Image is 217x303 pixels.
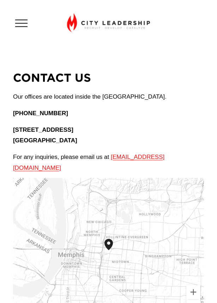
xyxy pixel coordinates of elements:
[104,239,121,261] div: City Leadership 1350 Concourse Avenue Memphis, TN, 38104, United States
[13,126,73,133] strong: [STREET_ADDRESS]
[67,13,150,32] img: City Leadership - Recruit. Develop. Catalyze.
[13,70,204,85] h2: CONTACT US
[13,137,77,144] strong: [GEOGRAPHIC_DATA]
[13,92,204,103] p: Our offices are located inside the [GEOGRAPHIC_DATA].
[13,152,204,173] p: For any inquiries, please email us at
[186,285,200,299] button: Zoom in
[13,154,164,171] a: [EMAIL_ADDRESS][DOMAIN_NAME]
[13,110,68,117] strong: [PHONE_NUMBER]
